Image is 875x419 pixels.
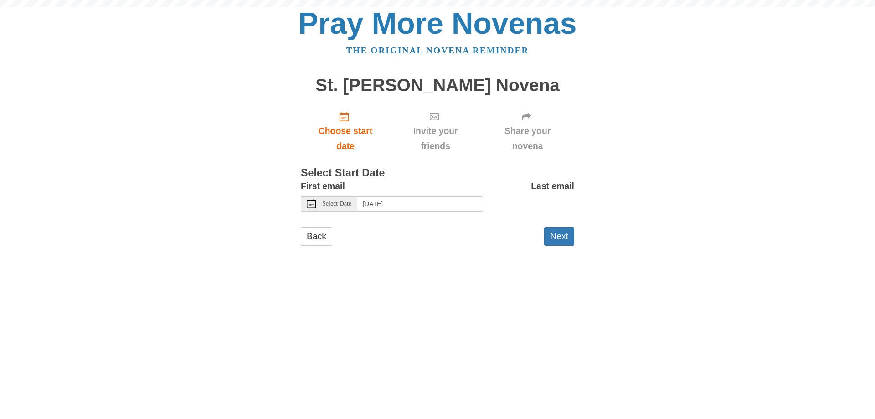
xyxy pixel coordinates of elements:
[346,46,529,55] a: The original novena reminder
[390,104,481,158] div: Click "Next" to confirm your start date first.
[301,167,574,179] h3: Select Start Date
[310,124,381,154] span: Choose start date
[301,104,390,158] a: Choose start date
[301,227,332,246] a: Back
[301,76,574,95] h1: St. [PERSON_NAME] Novena
[531,179,574,194] label: Last email
[481,104,574,158] div: Click "Next" to confirm your start date first.
[399,124,472,154] span: Invite your friends
[322,201,351,207] span: Select Date
[544,227,574,246] button: Next
[299,6,577,40] a: Pray More Novenas
[490,124,565,154] span: Share your novena
[301,179,345,194] label: First email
